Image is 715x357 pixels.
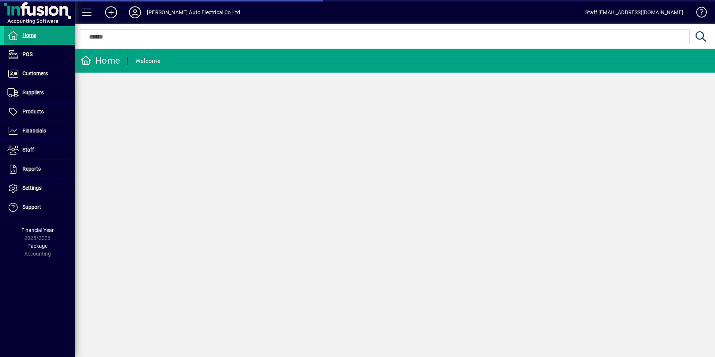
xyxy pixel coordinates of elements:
[21,227,54,233] span: Financial Year
[22,204,41,210] span: Support
[4,64,75,83] a: Customers
[691,1,706,26] a: Knowledge Base
[585,6,683,18] div: Staff [EMAIL_ADDRESS][DOMAIN_NAME]
[4,122,75,140] a: Financials
[123,6,147,19] button: Profile
[22,166,41,172] span: Reports
[22,51,33,57] span: POS
[22,89,44,95] span: Suppliers
[4,198,75,217] a: Support
[4,179,75,198] a: Settings
[99,6,123,19] button: Add
[4,141,75,159] a: Staff
[135,55,160,67] div: Welcome
[80,55,120,67] div: Home
[4,103,75,121] a: Products
[4,160,75,178] a: Reports
[147,6,240,18] div: [PERSON_NAME] Auto Electrical Co Ltd
[22,70,48,76] span: Customers
[22,32,36,38] span: Home
[4,45,75,64] a: POS
[27,243,47,249] span: Package
[22,185,42,191] span: Settings
[22,147,34,153] span: Staff
[4,83,75,102] a: Suppliers
[22,128,46,134] span: Financials
[22,109,44,115] span: Products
